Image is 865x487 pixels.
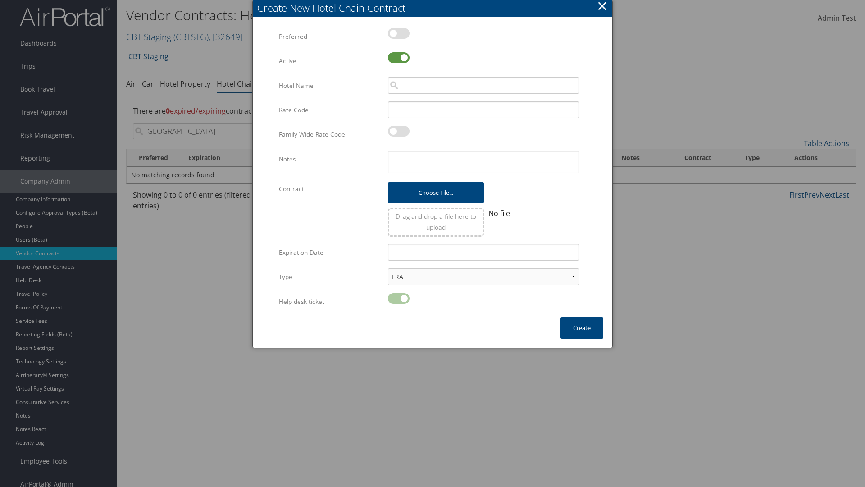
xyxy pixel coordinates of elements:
button: Create [560,317,603,339]
span: Drag and drop a file here to upload [396,212,476,231]
label: Notes [279,151,381,168]
label: Preferred [279,28,381,45]
span: No file [488,208,510,218]
label: Rate Code [279,101,381,119]
label: Help desk ticket [279,293,381,310]
div: Create New Hotel Chain Contract [257,1,612,15]
label: Hotel Name [279,77,381,94]
label: Type [279,268,381,285]
label: Family Wide Rate Code [279,126,381,143]
label: Active [279,52,381,69]
label: Expiration Date [279,244,381,261]
label: Contract [279,180,381,198]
